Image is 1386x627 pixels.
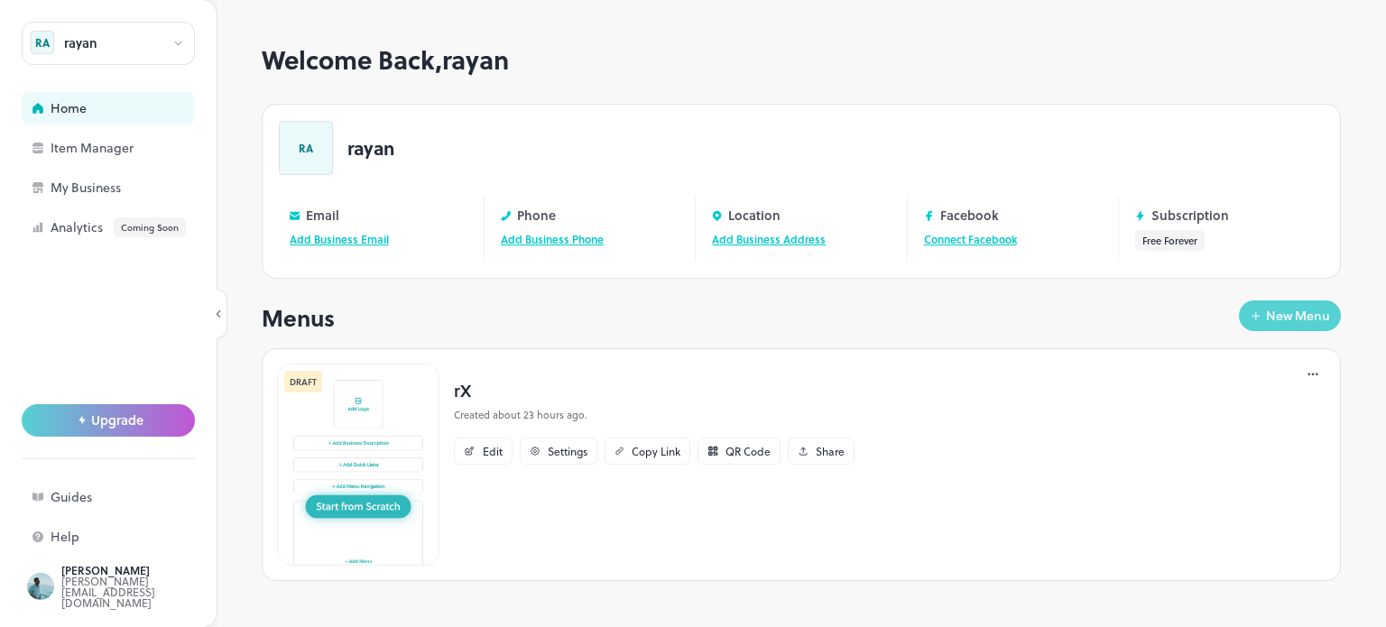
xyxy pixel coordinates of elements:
p: rayan [347,139,394,157]
a: Add Business Address [712,231,826,247]
span: Upgrade [91,413,143,428]
p: Subscription [1151,208,1229,222]
div: Home [51,102,231,115]
div: [PERSON_NAME][EMAIL_ADDRESS][DOMAIN_NAME] [61,576,231,608]
div: Help [51,530,231,543]
p: rX [454,378,855,402]
p: Phone [517,208,556,222]
a: Connect Facebook [924,231,1017,247]
p: Menus [262,300,335,335]
div: Item Manager [51,142,231,154]
div: QR Code [725,446,771,456]
p: Location [728,208,781,222]
div: Edit [483,446,503,456]
img: Thumbnail-Long-Card.jpg [277,364,439,566]
a: Add Business Email [290,231,389,247]
div: My Business [51,181,231,194]
div: DRAFT [284,371,322,392]
button: Free Forever [1135,230,1205,251]
img: ACg8ocJ-raU1axZg0bwsTTUhX9F46X0hPoT_B1-SdtewC2vIwriQ9LyK=s96-c [27,573,54,600]
p: Email [306,208,339,222]
div: New Menu [1266,309,1330,322]
button: New Menu [1239,300,1341,331]
a: Add Business Phone [501,231,604,247]
p: Facebook [940,208,999,222]
div: Settings [548,446,587,456]
p: Created about 23 hours ago. [454,408,855,423]
div: rayan [64,37,97,50]
div: Coming Soon [114,217,186,237]
div: Share [816,446,845,456]
div: [PERSON_NAME] [61,565,231,576]
div: Copy Link [632,446,680,456]
div: RA [279,121,333,175]
h1: Welcome Back, rayan [262,45,1341,75]
div: Guides [51,491,231,503]
div: Analytics [51,217,231,237]
div: RA [31,31,54,54]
